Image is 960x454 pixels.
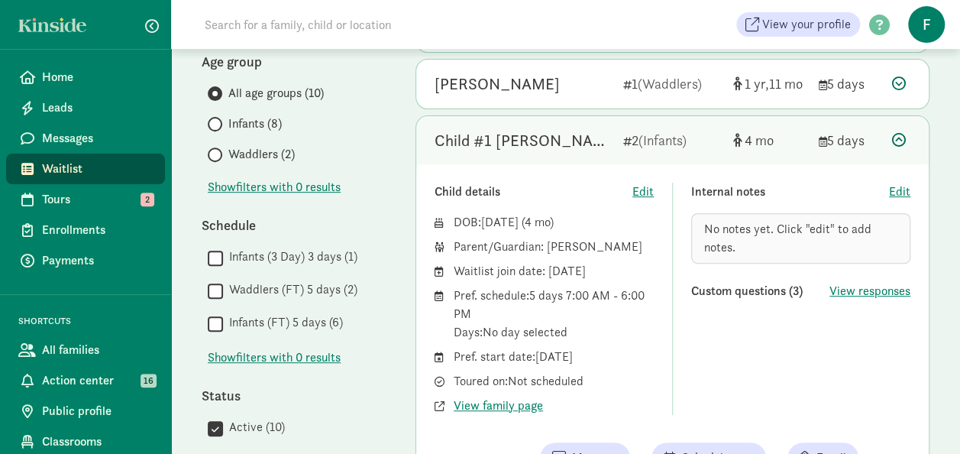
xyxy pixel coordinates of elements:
[623,73,721,94] div: 1
[736,12,860,37] a: View your profile
[228,84,324,102] span: All age groups (10)
[6,396,165,426] a: Public profile
[745,75,769,92] span: 1
[691,282,829,300] div: Custom questions (3)
[42,160,153,178] span: Waitlist
[42,190,153,209] span: Tours
[196,9,624,40] input: Search for a family, child or location
[454,348,654,366] div: Pref. start date: [DATE]
[202,215,385,235] div: Schedule
[691,183,889,201] div: Internal notes
[6,92,165,123] a: Leads
[223,281,357,299] label: Waddlers (FT) 5 days (2)
[42,129,153,148] span: Messages
[481,214,519,230] span: [DATE]
[228,115,282,133] span: Infants (8)
[889,183,910,201] button: Edit
[208,178,341,196] span: Show filters with 0 results
[454,397,543,415] button: View family page
[745,131,774,149] span: 4
[829,282,910,300] button: View responses
[42,433,153,451] span: Classrooms
[223,313,343,332] label: Infants (FT) 5 days (6)
[623,130,721,151] div: 2
[638,131,687,149] span: (Infants)
[454,213,654,232] div: DOB: ( )
[42,68,153,86] span: Home
[6,245,165,276] a: Payments
[454,238,654,256] div: Parent/Guardian: [PERSON_NAME]
[202,51,385,72] div: Age group
[208,349,341,367] button: Showfilters with 0 results
[704,221,871,255] span: No notes yet. Click "edit" to add notes.
[819,73,880,94] div: 5 days
[454,262,654,281] div: Waitlist join date: [DATE]
[6,335,165,365] a: All families
[762,15,851,34] span: View your profile
[525,214,550,230] span: 4
[42,221,153,239] span: Enrollments
[202,385,385,406] div: Status
[435,72,560,96] div: Leon Hotchkiss
[733,73,806,94] div: [object Object]
[6,215,165,245] a: Enrollments
[208,349,341,367] span: Show filters with 0 results
[435,183,632,201] div: Child details
[733,130,806,151] div: [object Object]
[42,402,153,420] span: Public profile
[769,75,803,92] span: 11
[141,193,154,206] span: 2
[6,62,165,92] a: Home
[454,287,654,342] div: Pref. schedule: 5 days 7:00 AM - 6:00 PM Days: No day selected
[208,178,341,196] button: Showfilters with 0 results
[228,145,295,164] span: Waddlers (2)
[884,381,960,454] iframe: Chat Widget
[454,372,654,391] div: Toured on: Not scheduled
[42,99,153,117] span: Leads
[42,251,153,270] span: Payments
[908,6,945,43] span: f
[223,418,285,436] label: Active (10)
[6,184,165,215] a: Tours 2
[6,123,165,154] a: Messages
[638,75,702,92] span: (Waddlers)
[632,183,654,201] button: Edit
[6,365,165,396] a: Action center 16
[819,130,880,151] div: 5 days
[42,371,153,390] span: Action center
[223,248,357,266] label: Infants (3 Day) 3 days (1)
[435,128,611,153] div: Child #1 Greendyk
[141,374,157,388] span: 16
[42,341,153,359] span: All families
[6,154,165,184] a: Waitlist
